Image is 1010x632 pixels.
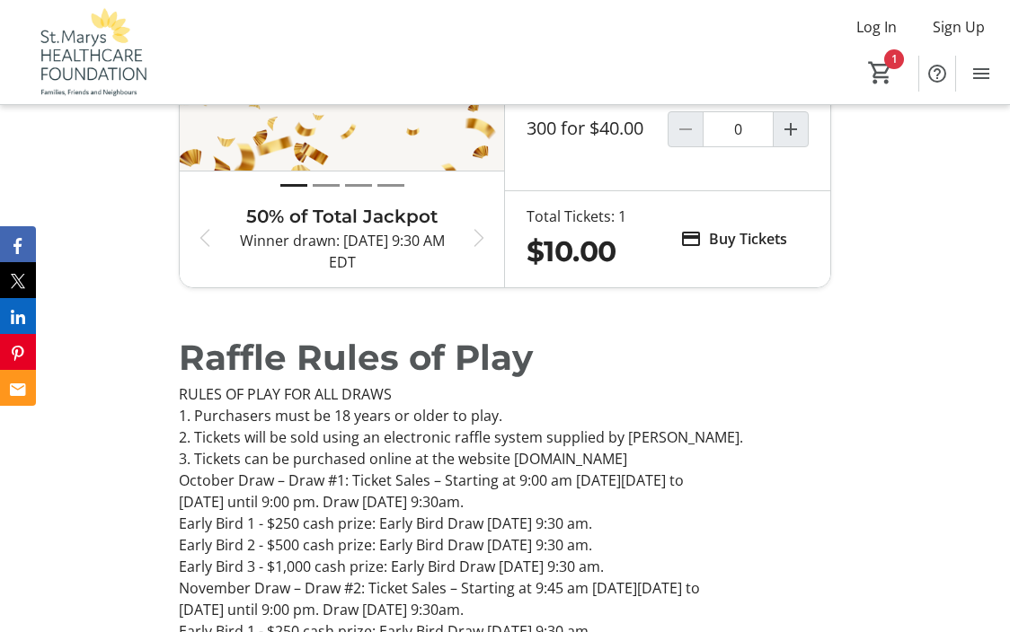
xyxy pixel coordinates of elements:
[280,175,307,196] button: Draw 1
[179,534,830,556] p: Early Bird 2 - $500 cash prize: Early Bird Draw [DATE] 9:30 am.
[179,491,830,513] p: [DATE] until 9:00 pm. Draw [DATE] 9:30am.
[179,383,830,405] p: RULES OF PLAY FOR ALL DRAWS
[527,231,626,273] div: $10.00
[179,556,830,577] p: Early Bird 3 - $1,000 cash prize: Early Bird Draw [DATE] 9:30 am.
[179,599,830,620] p: [DATE] until 9:00 pm. Draw [DATE] 9:30am.
[179,513,830,534] p: Early Bird 1 - $250 cash prize: Early Bird Draw [DATE] 9:30 am.
[179,448,830,470] p: 3. Tickets can be purchased online at the website [DOMAIN_NAME]
[179,426,830,448] p: 2. Tickets will be sold using an electronic raffle system supplied by [PERSON_NAME].
[179,331,830,383] div: Raffle Rules of Play
[963,56,999,92] button: Menu
[864,57,897,89] button: Cart
[527,206,626,227] div: Total Tickets: 1
[230,203,454,230] h3: 50% of Total Jackpot
[774,112,808,146] button: Increment by one
[377,175,404,196] button: Draw 4
[933,16,985,38] span: Sign Up
[842,13,911,41] button: Log In
[179,577,830,599] p: November Draw – Draw #2: Ticket Sales – Starting at 9:45 am [DATE][DATE] to
[313,175,340,196] button: Draw 2
[659,221,809,257] button: Buy Tickets
[919,56,955,92] button: Help
[345,175,372,196] button: Draw 3
[918,13,999,41] button: Sign Up
[179,470,830,491] p: October Draw – Draw #1: Ticket Sales – Starting at 9:00 am [DATE][DATE] to
[856,16,897,38] span: Log In
[179,405,830,426] p: 1. Purchasers must be 18 years or older to play.
[709,228,787,250] span: Buy Tickets
[11,7,171,97] img: St. Marys Healthcare Foundation's Logo
[527,118,643,139] label: 300 for $40.00
[230,230,454,273] p: Winner drawn: [DATE] 9:30 AM EDT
